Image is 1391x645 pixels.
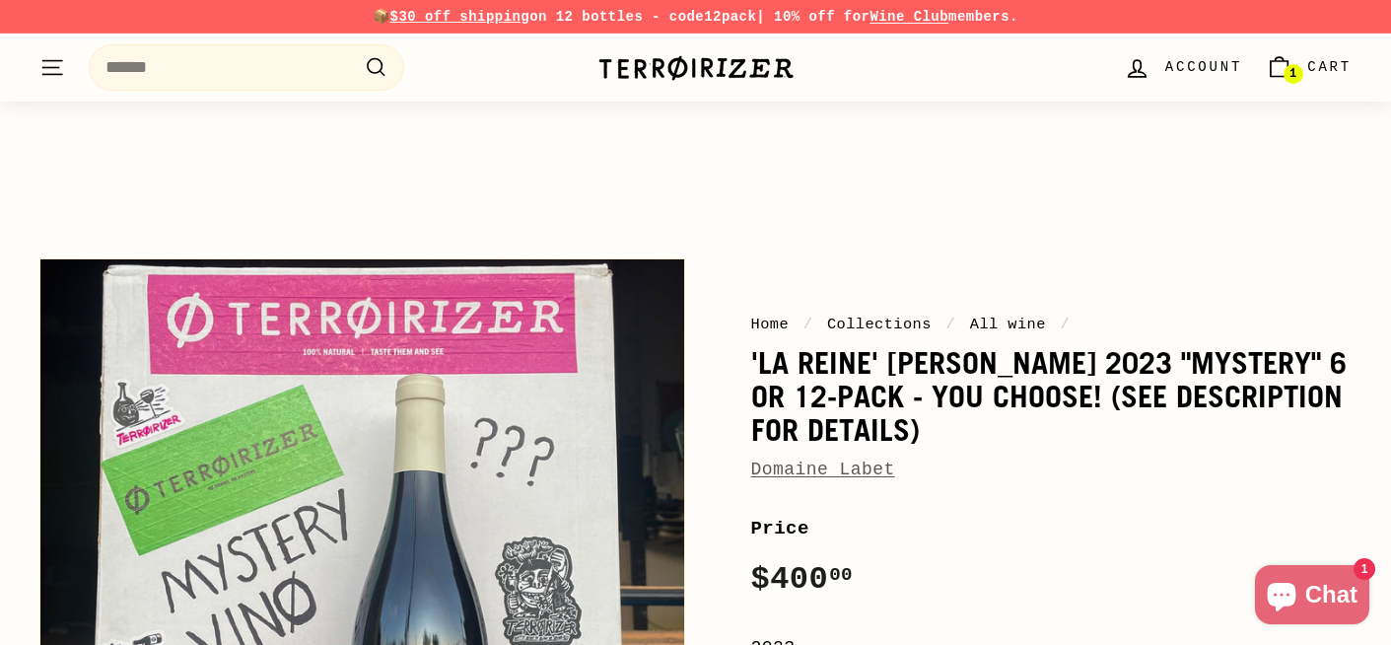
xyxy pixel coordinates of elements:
[869,9,948,25] a: Wine Club
[1056,316,1076,333] span: /
[1307,56,1352,78] span: Cart
[751,346,1353,446] h1: 'La Reine' [PERSON_NAME] 2023 "mystery" 6 or 12-pack - You choose! (see description for details)
[751,460,895,479] a: Domaine Labet
[751,514,1353,543] label: Price
[799,316,818,333] span: /
[827,316,932,333] a: Collections
[751,313,1353,336] nav: breadcrumbs
[1254,38,1363,97] a: Cart
[704,9,756,25] strong: 12pack
[39,6,1352,28] p: 📦 on 12 bottles - code | 10% off for members.
[1249,565,1375,629] inbox-online-store-chat: Shopify online store chat
[1112,38,1254,97] a: Account
[751,561,854,598] span: $400
[751,316,790,333] a: Home
[1289,67,1296,81] span: 1
[941,316,961,333] span: /
[970,316,1046,333] a: All wine
[829,564,853,586] sup: 00
[390,9,530,25] span: $30 off shipping
[1165,56,1242,78] span: Account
